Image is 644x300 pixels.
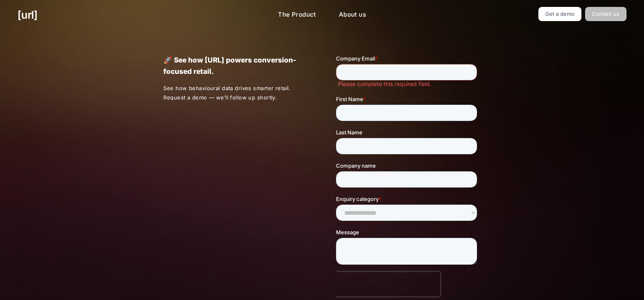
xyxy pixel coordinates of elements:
[271,7,323,23] a: The Product
[163,54,308,77] p: 🚀 See how [URL] powers conversion-focused retail.
[17,7,37,23] a: [URL]
[538,7,582,21] a: Get a demo
[585,7,627,21] a: Contact us
[332,7,373,23] a: About us
[163,84,308,102] p: See how behavioural data drives smarter retail. Request a demo — we’ll follow up shortly.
